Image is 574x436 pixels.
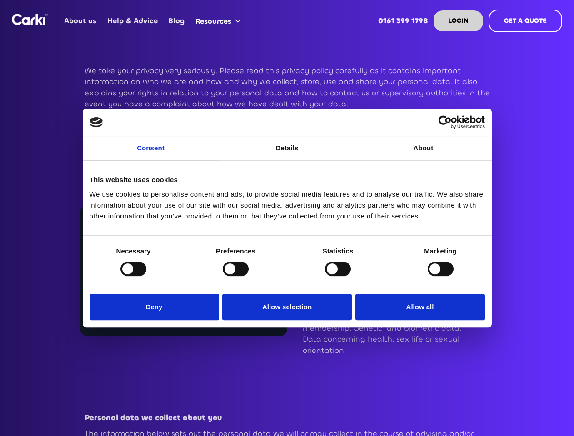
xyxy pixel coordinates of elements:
div: We use cookies to personalise content and ads, to provide social media features and to analyse ou... [90,189,485,222]
a: Blog [163,3,190,39]
p: We take your privacy very seriously. Please read this privacy policy carefully as it contains imp... [85,65,490,109]
strong: 0161 399 1798 [378,16,428,25]
img: Logo [12,14,48,25]
a: GET A QUOTE [489,10,562,32]
strong: GET A QUOTE [504,16,547,25]
strong: Personal data we collect about you [85,413,222,423]
a: About us [59,3,102,39]
strong: Marketing [424,247,457,255]
a: Help & Advice [102,3,163,39]
a: Consent [83,136,219,160]
div: Resources [190,4,250,38]
button: Allow all [355,294,485,320]
p: ‍ [85,412,490,423]
div: Resources [195,16,231,26]
strong: LOGIN [448,16,469,25]
strong: Preferences [216,247,255,255]
strong: Statistics [323,247,354,255]
strong: Necessary [116,247,151,255]
a: About [355,136,492,160]
a: LOGIN [434,10,483,31]
img: logo [90,117,103,127]
a: Usercentrics Cookiebot - opens in a new window [405,115,485,129]
button: Allow selection [222,294,352,320]
div: This website uses cookies [90,174,485,185]
a: 0161 399 1798 [373,3,434,39]
p: ‍ [303,361,479,372]
button: Deny [90,294,219,320]
a: home [12,14,48,25]
a: Details [219,136,355,160]
h2: ‍ [303,381,479,397]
